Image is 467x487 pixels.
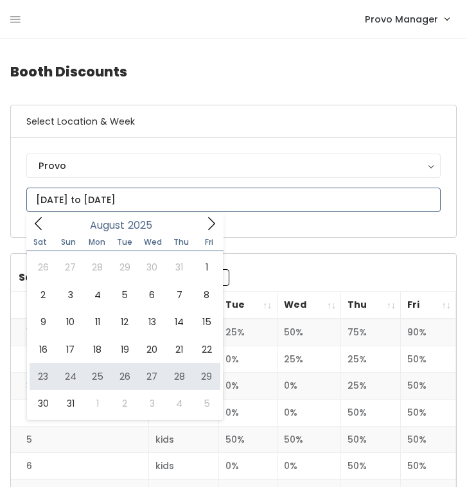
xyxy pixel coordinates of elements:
a: Provo Manager [352,5,462,33]
th: Wed: activate to sort column ascending [277,292,341,319]
span: August 31, 2025 [57,390,84,417]
td: 25% [277,346,341,373]
span: August 24, 2025 [57,363,84,390]
td: 3 [11,373,149,400]
span: August 13, 2025 [139,308,166,335]
span: August 25, 2025 [84,363,111,390]
span: August 26, 2025 [111,363,138,390]
span: Wed [139,238,167,246]
span: September 5, 2025 [193,390,220,417]
span: Mon [83,238,111,246]
td: 50% [341,453,401,480]
td: kids [149,453,219,480]
span: July 28, 2025 [84,254,111,281]
td: 50% [277,426,341,453]
span: August 21, 2025 [166,336,193,363]
span: August 14, 2025 [166,308,193,335]
h6: Select Location & Week [11,105,456,138]
td: 0% [218,453,277,480]
td: 25% [341,373,401,400]
span: August 2, 2025 [30,281,57,308]
span: August 12, 2025 [111,308,138,335]
th: Fri: activate to sort column ascending [401,292,456,319]
div: Provo [39,159,428,173]
span: Sat [26,238,55,246]
td: 0% [277,373,341,400]
td: 50% [401,426,456,453]
span: August 27, 2025 [139,363,166,390]
td: 1 [11,319,149,346]
span: August 5, 2025 [111,281,138,308]
span: July 30, 2025 [139,254,166,281]
button: Provo [26,154,441,178]
span: August 30, 2025 [30,390,57,417]
span: August 20, 2025 [139,336,166,363]
td: 50% [401,346,456,373]
td: 50% [401,400,456,427]
span: Thu [167,238,195,246]
td: 0% [218,373,277,400]
h4: Booth Discounts [10,54,457,89]
td: 4 [11,400,149,427]
span: September 4, 2025 [166,390,193,417]
span: July 29, 2025 [111,254,138,281]
span: August [90,220,125,231]
span: August 23, 2025 [30,363,57,390]
span: August 8, 2025 [193,281,220,308]
td: 0% [218,400,277,427]
span: August 3, 2025 [57,281,84,308]
td: 25% [341,346,401,373]
span: August 4, 2025 [84,281,111,308]
th: Tue: activate to sort column ascending [218,292,277,319]
span: Fri [195,238,224,246]
td: 0% [277,453,341,480]
td: 2 [11,346,149,373]
span: August 10, 2025 [57,308,84,335]
td: 50% [218,426,277,453]
td: 25% [218,319,277,346]
span: August 1, 2025 [193,254,220,281]
label: Search: [19,269,229,286]
span: July 27, 2025 [57,254,84,281]
td: 6 [11,453,149,480]
td: 50% [401,453,456,480]
span: August 9, 2025 [30,308,57,335]
span: September 3, 2025 [139,390,166,417]
th: Thu: activate to sort column ascending [341,292,401,319]
td: 90% [401,319,456,346]
td: 5 [11,426,149,453]
span: September 1, 2025 [84,390,111,417]
span: August 28, 2025 [166,363,193,390]
span: August 18, 2025 [84,336,111,363]
span: August 11, 2025 [84,308,111,335]
td: 50% [401,373,456,400]
span: September 2, 2025 [111,390,138,417]
td: 50% [277,319,341,346]
td: kids [149,426,219,453]
span: Provo Manager [365,12,438,26]
th: Booth Number: activate to sort column descending [11,292,149,319]
td: 0% [277,400,341,427]
span: August 16, 2025 [30,336,57,363]
span: August 19, 2025 [111,336,138,363]
span: August 6, 2025 [139,281,166,308]
td: 50% [341,426,401,453]
td: 75% [341,319,401,346]
span: August 7, 2025 [166,281,193,308]
span: August 17, 2025 [57,336,84,363]
span: Tue [110,238,139,246]
td: 50% [341,400,401,427]
span: July 26, 2025 [30,254,57,281]
input: August 23 - August 29, 2025 [26,188,441,212]
span: July 31, 2025 [166,254,193,281]
td: 0% [218,346,277,373]
input: Year [125,217,163,233]
span: August 15, 2025 [193,308,220,335]
span: August 29, 2025 [193,363,220,390]
span: Sun [55,238,83,246]
span: August 22, 2025 [193,336,220,363]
